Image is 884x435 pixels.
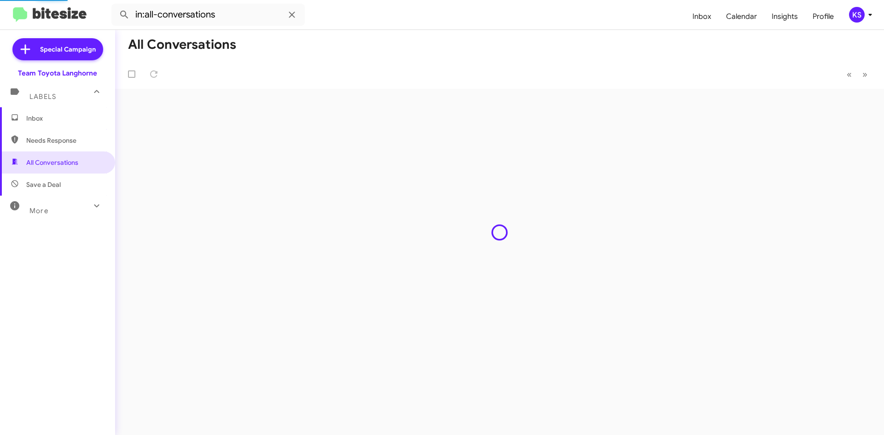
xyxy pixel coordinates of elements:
[18,69,97,78] div: Team Toyota Langhorne
[29,93,56,101] span: Labels
[805,3,841,30] a: Profile
[857,65,873,84] button: Next
[26,136,105,145] span: Needs Response
[764,3,805,30] a: Insights
[29,207,48,215] span: More
[849,7,865,23] div: KS
[26,180,61,189] span: Save a Deal
[841,65,857,84] button: Previous
[685,3,719,30] a: Inbox
[128,37,236,52] h1: All Conversations
[847,69,852,80] span: «
[841,7,874,23] button: KS
[12,38,103,60] a: Special Campaign
[842,65,873,84] nav: Page navigation example
[111,4,305,26] input: Search
[719,3,764,30] a: Calendar
[26,114,105,123] span: Inbox
[26,158,78,167] span: All Conversations
[862,69,867,80] span: »
[40,45,96,54] span: Special Campaign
